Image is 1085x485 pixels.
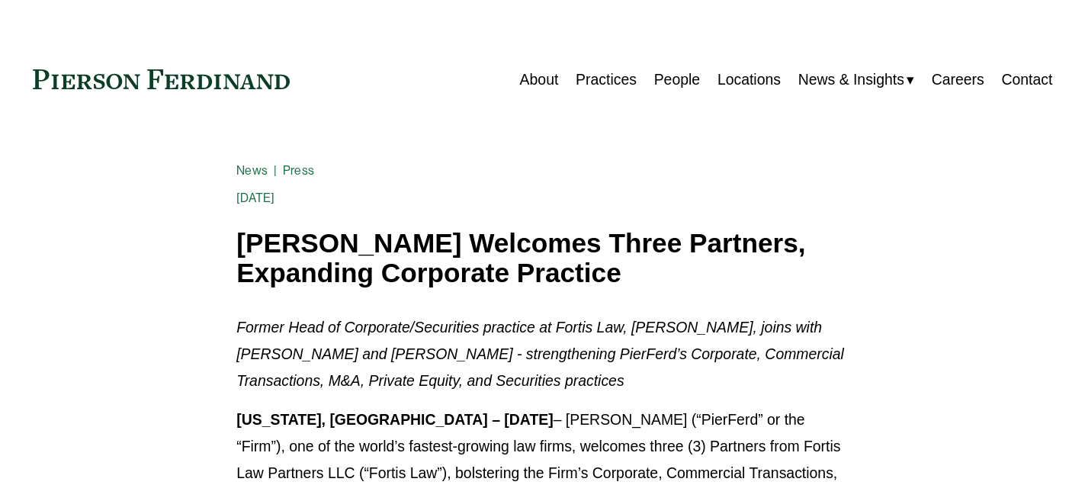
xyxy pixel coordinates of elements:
a: People [654,65,700,95]
span: News & Insights [798,66,904,93]
a: About [520,65,559,95]
a: News [236,163,268,178]
a: Press [283,163,314,178]
a: folder dropdown [798,65,914,95]
a: Contact [1001,65,1052,95]
h1: [PERSON_NAME] Welcomes Three Partners, Expanding Corporate Practice [236,229,849,287]
strong: [US_STATE], [GEOGRAPHIC_DATA] – [DATE] [236,411,553,428]
em: Former Head of Corporate/Securities practice at Fortis Law, [PERSON_NAME], joins with [PERSON_NAM... [236,319,848,389]
a: Practices [576,65,637,95]
a: Locations [717,65,781,95]
a: Careers [932,65,984,95]
span: [DATE] [236,191,274,205]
